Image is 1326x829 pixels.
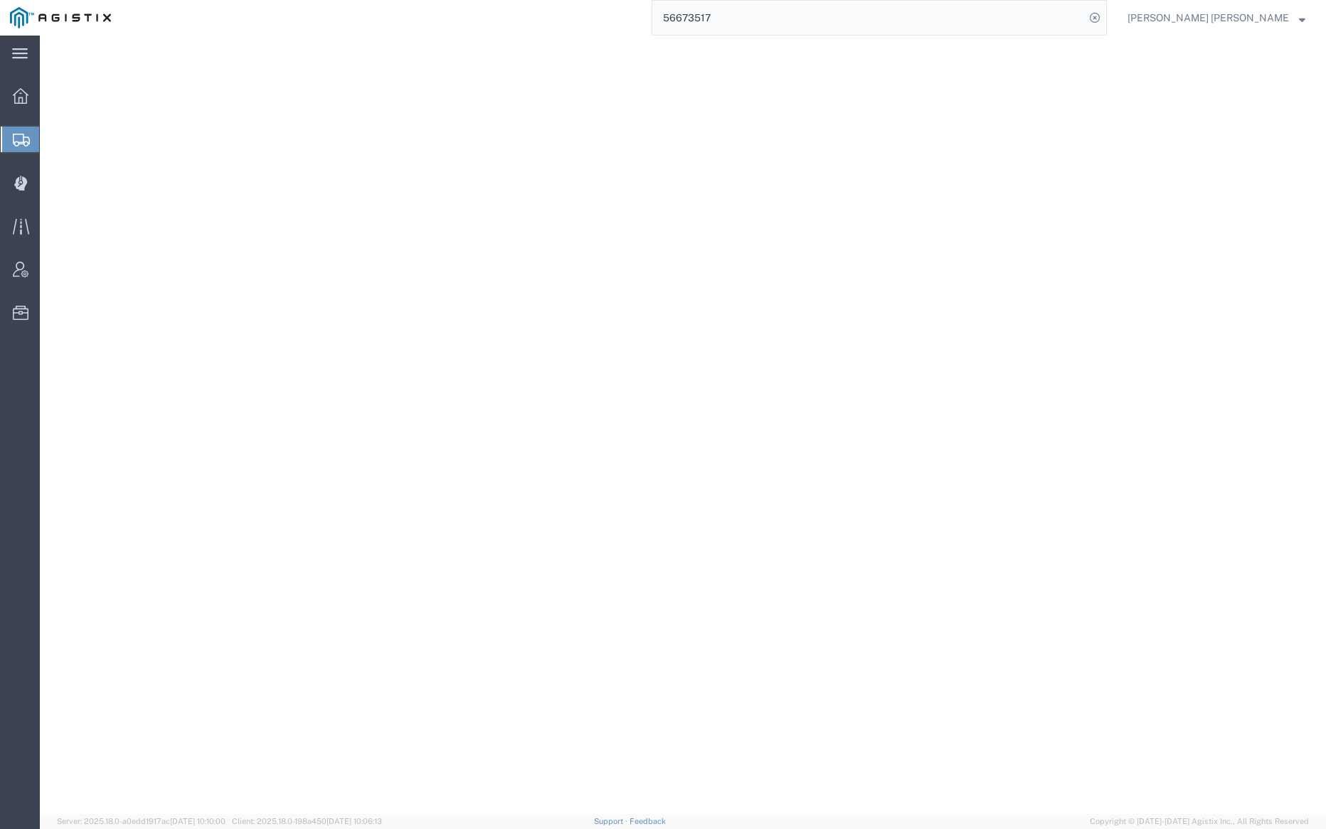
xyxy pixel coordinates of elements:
[170,817,226,825] span: [DATE] 10:10:00
[232,817,382,825] span: Client: 2025.18.0-198a450
[327,817,382,825] span: [DATE] 10:06:13
[10,7,111,28] img: logo
[57,817,226,825] span: Server: 2025.18.0-a0edd1917ac
[1128,10,1289,26] span: Kayte Bray Dogali
[1090,815,1309,828] span: Copyright © [DATE]-[DATE] Agistix Inc., All Rights Reserved
[630,817,666,825] a: Feedback
[40,36,1326,814] iframe: FS Legacy Container
[1127,9,1306,26] button: [PERSON_NAME] [PERSON_NAME]
[652,1,1085,35] input: Search for shipment number, reference number
[594,817,630,825] a: Support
